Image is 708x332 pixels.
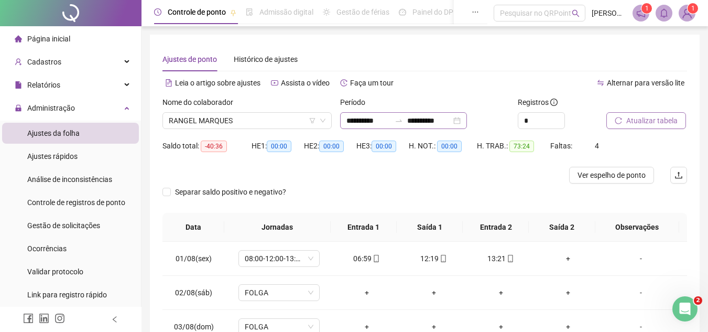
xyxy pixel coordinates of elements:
[372,255,380,262] span: mobile
[626,115,678,126] span: Atualizar tabela
[350,79,394,87] span: Faça um tour
[162,97,240,108] label: Nome do colaborador
[674,171,683,179] span: upload
[509,141,534,152] span: 73:24
[171,186,290,198] span: Separar saldo positivo e negativo?
[336,8,389,16] span: Gestão de férias
[463,213,529,242] th: Entrada 2
[175,79,260,87] span: Leia o artigo sobre ajustes
[397,213,463,242] th: Saída 1
[409,140,477,152] div: H. NOT.:
[230,9,236,16] span: pushpin
[201,141,227,152] span: -40:36
[165,79,172,87] span: file-text
[27,291,107,299] span: Link para registro rápido
[550,142,574,150] span: Faltas:
[472,8,479,16] span: ellipsis
[356,140,409,152] div: HE 3:
[27,267,83,276] span: Validar protocolo
[323,8,330,16] span: sun
[154,8,161,16] span: clock-circle
[304,140,356,152] div: HE 2:
[162,213,224,242] th: Data
[340,97,372,108] label: Período
[409,287,459,298] div: +
[543,287,593,298] div: +
[506,255,514,262] span: mobile
[476,253,526,264] div: 13:21
[319,141,344,152] span: 00:00
[688,3,698,14] sup: Atualize o seu contato no menu Meus Dados
[15,104,22,112] span: lock
[27,129,80,137] span: Ajustes da folha
[169,113,325,128] span: RANGEL MARQUES
[694,296,702,305] span: 2
[27,104,75,112] span: Administração
[175,288,212,297] span: 02/08(sáb)
[610,287,672,298] div: -
[55,313,65,324] span: instagram
[409,253,459,264] div: 12:19
[342,287,392,298] div: +
[267,141,291,152] span: 00:00
[372,141,396,152] span: 00:00
[234,55,298,63] span: Histórico de ajustes
[679,5,695,21] img: 36607
[168,8,226,16] span: Controle de ponto
[252,140,304,152] div: HE 1:
[610,253,672,264] div: -
[645,5,649,12] span: 1
[615,117,622,124] span: reload
[320,117,326,124] span: down
[245,285,313,301] span: FOLGA
[572,9,580,17] span: search
[399,8,406,16] span: dashboard
[659,8,669,18] span: bell
[309,117,315,124] span: filter
[543,253,593,264] div: +
[476,287,526,298] div: +
[15,81,22,89] span: file
[395,116,403,125] span: to
[23,313,34,324] span: facebook
[27,35,70,43] span: Página inicial
[636,8,646,18] span: notification
[27,198,125,207] span: Controle de registros de ponto
[641,3,652,14] sup: 1
[15,35,22,42] span: home
[27,244,67,253] span: Ocorrências
[224,213,331,242] th: Jornadas
[174,323,214,331] span: 03/08(dom)
[111,316,118,323] span: left
[569,167,654,184] button: Ver espelho de ponto
[578,169,646,181] span: Ver espelho de ponto
[15,58,22,66] span: user-add
[27,221,100,230] span: Gestão de solicitações
[271,79,278,87] span: youtube
[437,141,462,152] span: 00:00
[672,296,698,322] iframe: Intercom live chat
[27,81,60,89] span: Relatórios
[550,99,558,106] span: info-circle
[529,213,595,242] th: Saída 2
[27,152,78,160] span: Ajustes rápidos
[245,251,313,266] span: 08:00-12:00-13:00-17:00
[259,8,313,16] span: Admissão digital
[395,116,403,125] span: swap-right
[162,140,252,152] div: Saldo total:
[342,253,392,264] div: 06:59
[281,79,330,87] span: Assista o vídeo
[331,213,397,242] th: Entrada 1
[595,213,679,242] th: Observações
[691,5,695,12] span: 1
[606,112,686,129] button: Atualizar tabela
[592,7,626,19] span: [PERSON_NAME]
[27,175,112,184] span: Análise de inconsistências
[518,97,558,108] span: Registros
[477,140,550,152] div: H. TRAB.:
[597,79,604,87] span: swap
[176,254,212,263] span: 01/08(sex)
[412,8,453,16] span: Painel do DP
[439,255,447,262] span: mobile
[162,55,217,63] span: Ajustes de ponto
